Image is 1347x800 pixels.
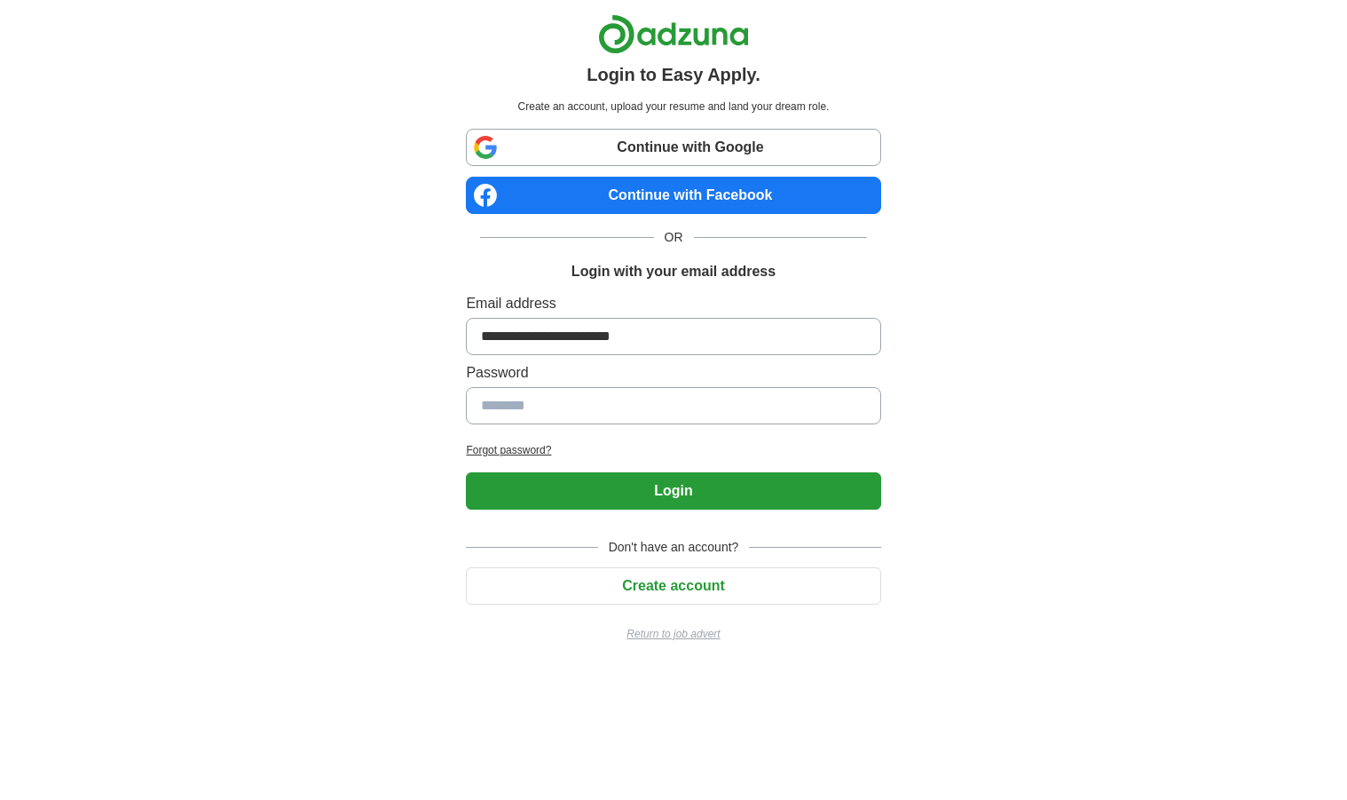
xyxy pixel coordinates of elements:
[598,14,749,54] img: Adzuna logo
[466,442,880,458] a: Forgot password?
[466,626,880,642] a: Return to job advert
[466,578,880,593] a: Create account
[571,261,776,282] h1: Login with your email address
[654,228,694,247] span: OR
[466,472,880,510] button: Login
[466,567,880,605] button: Create account
[598,538,750,557] span: Don't have an account?
[469,99,877,115] p: Create an account, upload your resume and land your dream role.
[466,362,880,384] label: Password
[466,177,880,214] a: Continue with Facebook
[466,129,880,166] a: Continue with Google
[587,61,760,88] h1: Login to Easy Apply.
[466,293,880,314] label: Email address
